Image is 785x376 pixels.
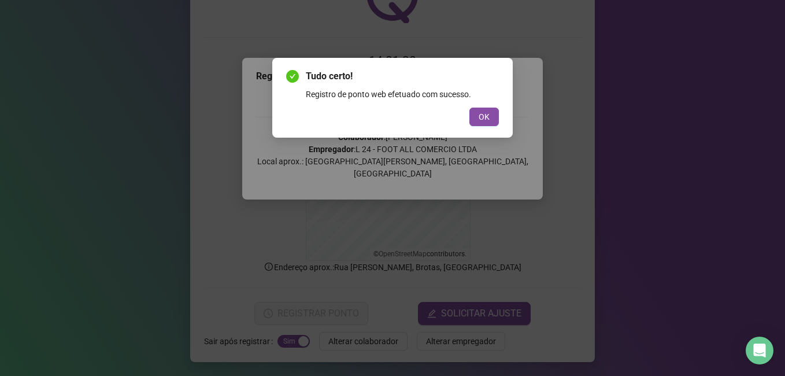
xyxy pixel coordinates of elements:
[479,110,490,123] span: OK
[286,70,299,83] span: check-circle
[306,88,499,101] div: Registro de ponto web efetuado com sucesso.
[746,337,773,364] div: Open Intercom Messenger
[306,69,499,83] span: Tudo certo!
[469,108,499,126] button: OK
